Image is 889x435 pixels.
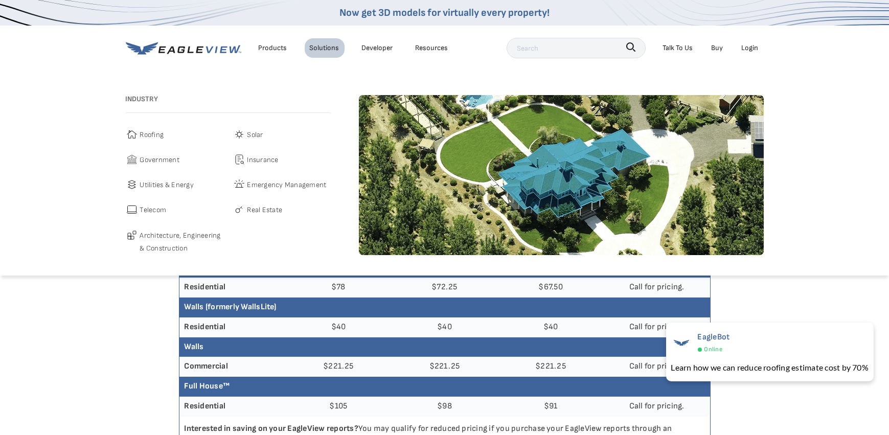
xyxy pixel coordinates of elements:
[416,41,448,54] div: Resources
[126,128,223,141] a: Roofing
[179,397,286,417] th: Residential
[126,229,223,255] a: Architecture, Engineering & Construction
[392,278,498,297] td: $72.25
[179,317,286,337] th: Residential
[233,153,245,166] img: insurance-icon.svg
[140,178,194,191] span: Utilities & Energy
[671,361,869,374] div: Learn how we can reduce roofing estimate cost by 70%
[497,397,604,417] td: $91
[671,332,692,353] img: EagleBot
[247,128,263,141] span: Solar
[233,178,245,191] img: emergency-icon.svg
[126,203,138,216] img: telecom-icon.svg
[126,153,138,166] img: government-icon.svg
[233,128,245,141] img: solar-icon.svg
[126,95,330,104] h3: Industry
[704,344,722,355] span: Online
[742,41,759,54] div: Login
[285,317,392,337] td: $40
[179,377,710,397] th: Full House™
[185,424,358,433] strong: Interested in saving on your EagleView reports?
[604,357,710,377] td: Call for pricing.
[179,357,286,377] th: Commercial
[285,278,392,297] td: $78
[126,128,138,141] img: roofing-icon.svg
[392,317,498,337] td: $40
[126,229,138,241] img: architecture-icon.svg
[140,153,179,166] span: Government
[359,95,764,255] img: roofing-image-1.webp
[233,153,330,166] a: Insurance
[233,178,330,191] a: Emergency Management
[233,203,245,216] img: real-estate-icon.svg
[339,7,550,19] a: Now get 3D models for virtually every property!
[126,153,223,166] a: Government
[507,38,646,58] input: Search
[392,397,498,417] td: $98
[126,178,223,191] a: Utilities & Energy
[285,397,392,417] td: $105
[698,332,730,342] span: EagleBot
[140,128,164,141] span: Roofing
[179,337,710,357] th: Walls
[663,41,693,54] div: Talk To Us
[285,357,392,377] td: $221.25
[140,229,223,255] span: Architecture, Engineering & Construction
[233,203,330,216] a: Real Estate
[497,357,604,377] td: $221.25
[392,357,498,377] td: $221.25
[310,41,339,54] div: Solutions
[140,203,167,216] span: Telecom
[497,317,604,337] td: $40
[604,397,710,417] td: Call for pricing.
[233,128,330,141] a: Solar
[247,203,283,216] span: Real Estate
[247,153,279,166] span: Insurance
[604,278,710,297] td: Call for pricing.
[247,178,327,191] span: Emergency Management
[126,203,223,216] a: Telecom
[179,278,286,297] th: Residential
[126,178,138,191] img: utilities-icon.svg
[497,278,604,297] td: $67.50
[604,317,710,337] td: Call for pricing.
[362,41,393,54] a: Developer
[712,41,723,54] a: Buy
[179,297,710,317] th: Walls (formerly WallsLite)
[259,41,287,54] div: Products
